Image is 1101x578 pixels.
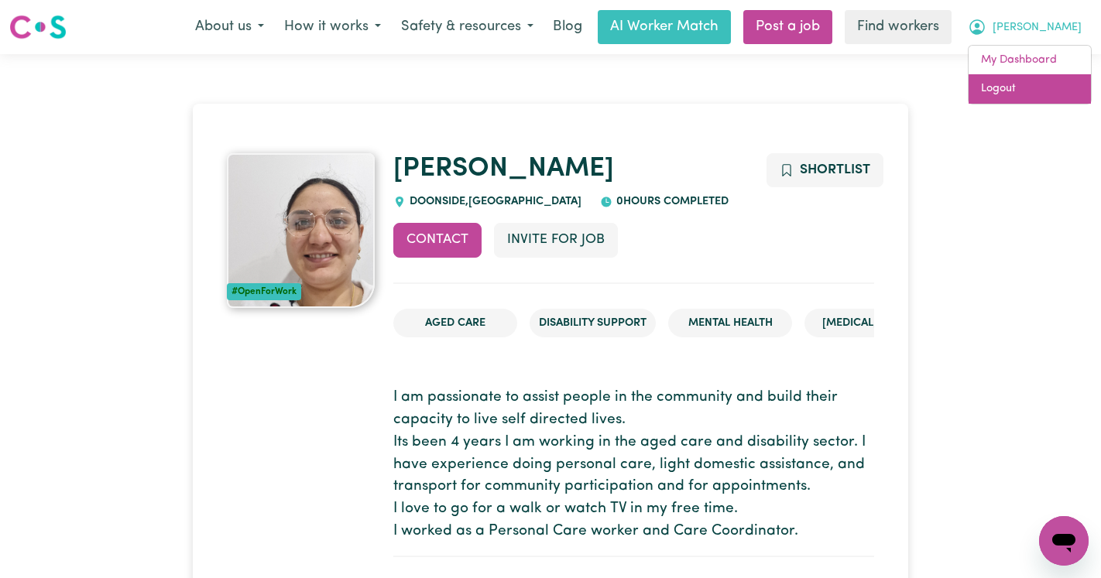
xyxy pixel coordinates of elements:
[393,223,482,257] button: Contact
[993,19,1082,36] span: [PERSON_NAME]
[274,11,391,43] button: How it works
[767,153,883,187] button: Add to shortlist
[1039,516,1089,566] iframe: Button to launch messaging window
[185,11,274,43] button: About us
[227,153,375,308] a: Ripandeep 's profile picture'#OpenForWork
[612,196,729,207] span: 0 hours completed
[393,309,517,338] li: Aged Care
[845,10,952,44] a: Find workers
[494,223,618,257] button: Invite for Job
[406,196,581,207] span: DOONSIDE , [GEOGRAPHIC_DATA]
[743,10,832,44] a: Post a job
[227,283,301,300] div: #OpenForWork
[9,9,67,45] a: Careseekers logo
[9,13,67,41] img: Careseekers logo
[393,387,874,543] p: I am passionate to assist people in the community and build their capacity to live self directed ...
[393,156,614,183] a: [PERSON_NAME]
[958,11,1092,43] button: My Account
[800,163,870,176] span: Shortlist
[804,309,928,338] li: [MEDICAL_DATA]
[969,46,1091,75] a: My Dashboard
[968,45,1092,104] div: My Account
[391,11,544,43] button: Safety & resources
[544,10,592,44] a: Blog
[598,10,731,44] a: AI Worker Match
[668,309,792,338] li: Mental Health
[969,74,1091,104] a: Logout
[227,153,375,308] img: Ripandeep
[530,309,656,338] li: Disability Support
